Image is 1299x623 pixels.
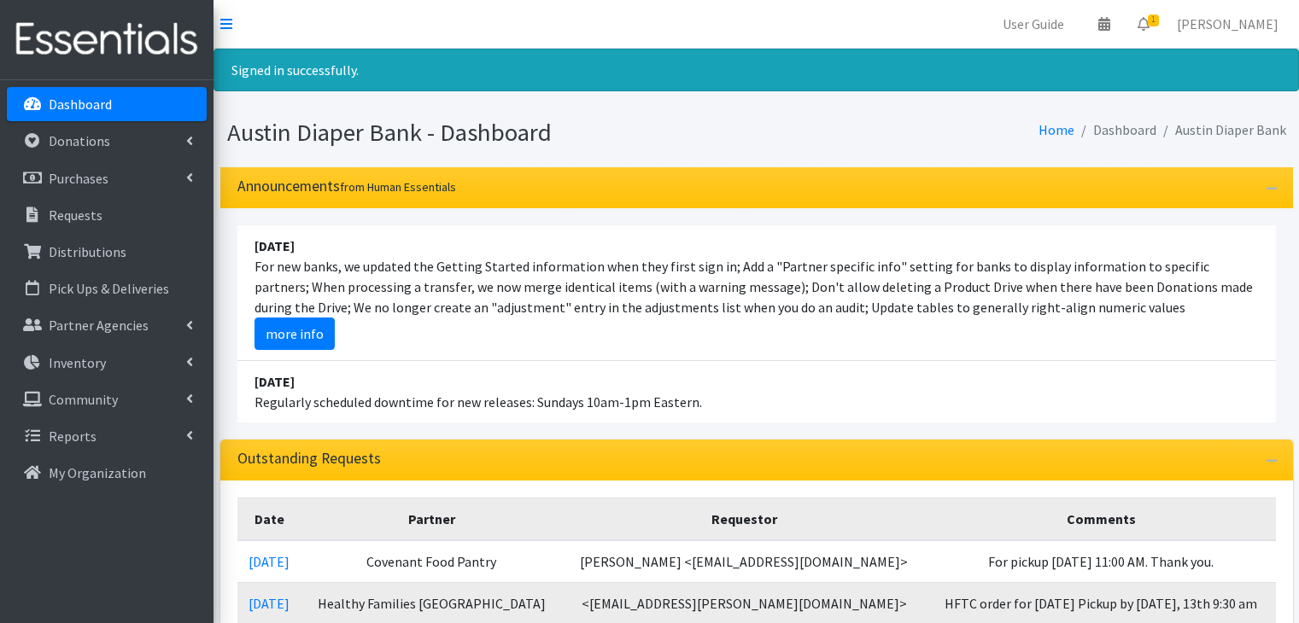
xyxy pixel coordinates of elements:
[214,49,1299,91] div: Signed in successfully.
[1124,7,1163,41] a: 1
[7,235,207,269] a: Distributions
[237,450,381,468] h3: Outstanding Requests
[49,391,118,408] p: Community
[1039,121,1074,138] a: Home
[255,237,295,254] strong: [DATE]
[7,87,207,121] a: Dashboard
[7,382,207,416] a: Community
[989,7,1078,41] a: User Guide
[49,317,149,334] p: Partner Agencies
[7,419,207,453] a: Reports
[237,361,1276,422] li: Regularly scheduled downtime for new releases: Sundays 10am-1pm Eastern.
[49,207,102,224] p: Requests
[237,498,301,540] th: Date
[49,243,126,260] p: Distributions
[249,595,290,612] a: [DATE]
[7,161,207,195] a: Purchases
[255,317,335,350] a: more info
[562,498,927,540] th: Requestor
[301,498,562,540] th: Partner
[49,170,108,187] p: Purchases
[49,464,146,481] p: My Organization
[249,553,290,570] a: [DATE]
[227,118,751,148] h1: Austin Diaper Bank - Dashboard
[49,132,110,149] p: Donations
[340,179,456,195] small: from Human Essentials
[7,308,207,342] a: Partner Agencies
[7,271,207,306] a: Pick Ups & Deliveries
[1148,15,1159,26] span: 1
[1163,7,1292,41] a: [PERSON_NAME]
[237,178,456,195] h3: Announcements
[7,11,207,68] img: HumanEssentials
[301,540,562,583] td: Covenant Food Pantry
[7,198,207,232] a: Requests
[7,456,207,490] a: My Organization
[927,540,1275,583] td: For pickup [DATE] 11:00 AM. Thank you.
[1156,118,1286,143] li: Austin Diaper Bank
[1074,118,1156,143] li: Dashboard
[237,225,1276,361] li: For new banks, we updated the Getting Started information when they first sign in; Add a "Partner...
[562,540,927,583] td: [PERSON_NAME] <[EMAIL_ADDRESS][DOMAIN_NAME]>
[49,96,112,113] p: Dashboard
[49,354,106,371] p: Inventory
[49,280,169,297] p: Pick Ups & Deliveries
[49,428,97,445] p: Reports
[927,498,1275,540] th: Comments
[7,124,207,158] a: Donations
[7,346,207,380] a: Inventory
[255,373,295,390] strong: [DATE]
